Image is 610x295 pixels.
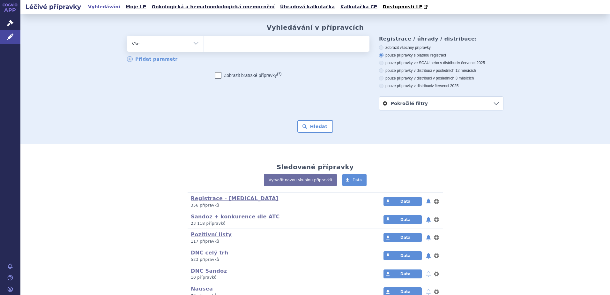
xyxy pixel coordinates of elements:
[191,195,278,201] a: Registrace - [MEDICAL_DATA]
[191,250,228,256] a: DNC celý trh
[342,174,367,186] a: Data
[433,216,440,223] button: nastavení
[191,275,217,280] span: 10 přípravků
[127,56,178,62] a: Přidat parametr
[124,3,148,11] a: Moje LP
[191,239,219,244] span: 117 přípravků
[433,198,440,205] button: nastavení
[425,270,432,278] button: notifikace
[379,60,503,65] label: pouze přípravky ve SCAU nebo v distribuci
[383,215,422,224] a: Data
[379,53,503,58] label: pouze přípravky s platnou registrací
[433,270,440,278] button: nastavení
[425,198,432,205] button: notifikace
[383,251,422,260] a: Data
[383,4,422,9] span: Dostupnosti LP
[400,217,411,222] span: Data
[379,83,503,88] label: pouze přípravky v distribuci
[379,45,503,50] label: zobrazit všechny přípravky
[425,234,432,241] button: notifikace
[277,72,281,76] abbr: (?)
[433,234,440,241] button: nastavení
[400,199,411,204] span: Data
[432,84,458,88] span: v červenci 2025
[150,3,277,11] a: Onkologická a hematoonkologická onemocnění
[383,233,422,242] a: Data
[191,231,232,238] a: Pozitivní listy
[400,290,411,294] span: Data
[191,257,219,262] span: 523 přípravků
[379,36,503,42] h3: Registrace / úhrady / distribuce:
[379,97,503,110] a: Pokročilé filtry
[267,24,364,31] h2: Vyhledávání v přípravcích
[383,269,422,278] a: Data
[338,3,379,11] a: Kalkulačka CP
[191,268,227,274] a: DNC Sandoz
[191,221,226,226] span: 23 118 přípravků
[191,214,280,220] a: Sandoz + konkurence dle ATC
[458,61,485,65] span: v červenci 2025
[297,120,333,133] button: Hledat
[425,252,432,260] button: notifikace
[20,2,86,11] h2: Léčivé přípravky
[191,203,219,208] span: 356 přípravků
[86,3,122,11] a: Vyhledávání
[400,253,411,258] span: Data
[264,174,337,186] a: Vytvořit novou skupinu přípravků
[425,216,432,223] button: notifikace
[379,68,503,73] label: pouze přípravky v distribuci v posledních 12 měsících
[379,76,503,81] label: pouze přípravky v distribuci v posledních 3 měsících
[191,286,213,292] a: Nausea
[383,197,422,206] a: Data
[433,252,440,260] button: nastavení
[400,235,411,240] span: Data
[215,72,282,79] label: Zobrazit bratrské přípravky
[277,163,354,171] h2: Sledované přípravky
[400,272,411,276] span: Data
[381,3,431,11] a: Dostupnosti LP
[278,3,337,11] a: Úhradová kalkulačka
[353,178,362,182] span: Data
